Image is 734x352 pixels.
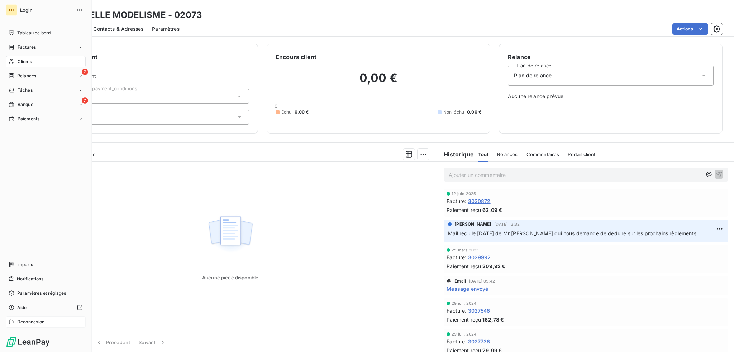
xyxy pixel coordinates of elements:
span: 7 [82,69,88,75]
span: Login [20,7,72,13]
span: 0 [275,103,277,109]
span: Mail reçu le [DATE] de Mr [PERSON_NAME] qui nous demande de déduire sur les prochains règlements [448,230,696,236]
span: Portail client [568,151,595,157]
span: Facture : [447,197,466,205]
h6: Relance [508,53,714,61]
span: Aucune relance prévue [508,93,714,100]
span: Banque [18,101,33,108]
span: Plan de relance [514,72,552,79]
span: Commentaires [526,151,559,157]
iframe: Intercom live chat [710,328,727,345]
span: Contacts & Adresses [93,25,143,33]
span: 62,09 € [482,206,502,214]
button: Précédent [91,335,134,350]
span: Déconnexion [17,319,45,325]
span: Aucune pièce disponible [202,275,258,280]
span: Facture : [447,307,466,314]
button: Actions [672,23,708,35]
span: 209,92 € [482,262,505,270]
span: 29 juil. 2024 [452,332,476,336]
img: Logo LeanPay [6,336,50,348]
h3: WARTELLE MODELISME - 02073 [63,9,202,21]
div: LO [6,4,17,16]
span: 3027736 [468,338,490,345]
span: 29 juil. 2024 [452,301,476,305]
span: 0,00 € [467,109,481,115]
span: Tâches [18,87,33,93]
span: [PERSON_NAME] [454,221,491,227]
span: 3029992 [468,254,491,261]
span: Facture : [447,254,466,261]
span: Factures [18,44,36,50]
span: 0,00 € [295,109,309,115]
span: 12 juin 2025 [452,192,476,196]
span: Notifications [17,276,43,282]
span: [DATE] 09:42 [469,279,495,283]
span: Message envoyé [447,285,488,293]
span: Tableau de bord [17,30,51,36]
h6: Encours client [276,53,316,61]
span: Relances [17,73,36,79]
span: Clients [18,58,32,65]
span: Paramètres et réglages [17,290,66,296]
span: Échu [281,109,292,115]
span: Paiements [18,116,39,122]
span: Aide [17,304,27,311]
span: [DATE] 12:32 [494,222,520,226]
span: Paramètres [152,25,180,33]
span: Propriétés Client [58,73,249,83]
span: Paiement reçu [447,316,481,323]
a: Aide [6,302,86,313]
span: Facture : [447,338,466,345]
span: 7 [82,97,88,104]
span: Non-échu [443,109,464,115]
button: Suivant [134,335,171,350]
span: Imports [17,261,33,268]
span: Email [454,279,466,283]
span: Paiement reçu [447,206,481,214]
span: Paiement reçu [447,262,481,270]
span: Tout [478,151,489,157]
span: 25 mars 2025 [452,248,479,252]
h6: Informations client [43,53,249,61]
img: Empty state [208,212,253,256]
h6: Historique [438,150,474,159]
h2: 0,00 € [276,71,481,92]
span: Relances [497,151,518,157]
span: 3027546 [468,307,490,314]
span: 3030872 [468,197,491,205]
span: 162,78 € [482,316,504,323]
